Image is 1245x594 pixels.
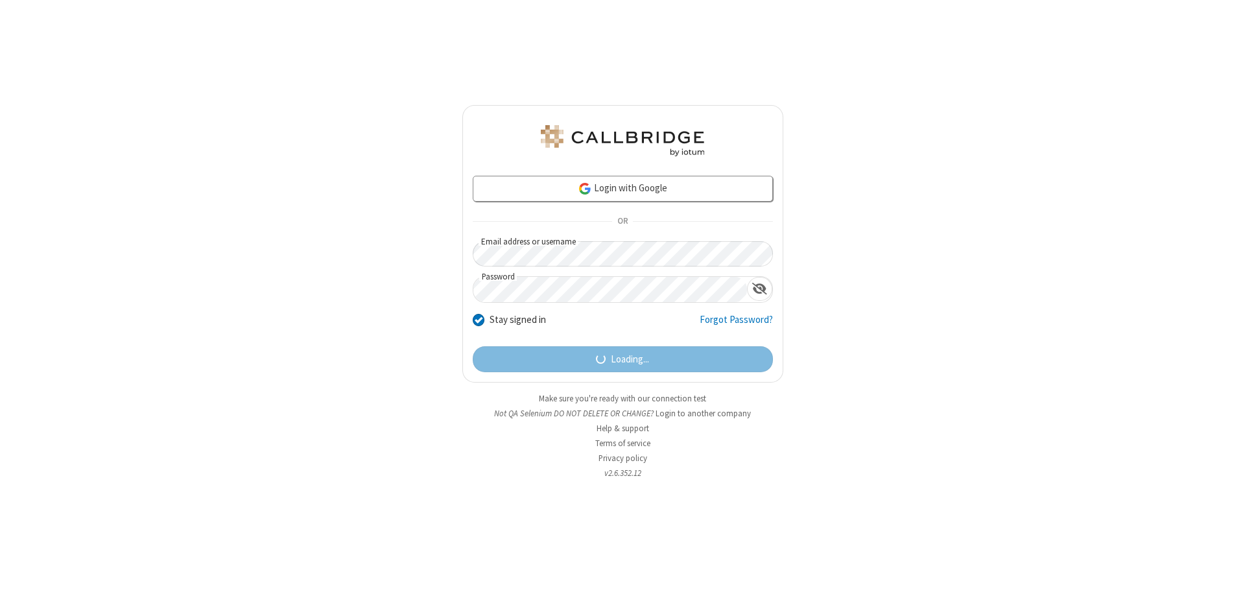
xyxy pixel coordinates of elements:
li: Not QA Selenium DO NOT DELETE OR CHANGE? [462,407,783,420]
button: Login to another company [656,407,751,420]
a: Login with Google [473,176,773,202]
div: Show password [747,277,772,301]
iframe: Chat [1213,560,1235,585]
a: Privacy policy [599,453,647,464]
a: Make sure you're ready with our connection test [539,393,706,404]
span: OR [612,213,633,231]
a: Terms of service [595,438,650,449]
input: Email address or username [473,241,773,267]
label: Stay signed in [490,313,546,327]
li: v2.6.352.12 [462,467,783,479]
span: Loading... [611,352,649,367]
button: Loading... [473,346,773,372]
img: QA Selenium DO NOT DELETE OR CHANGE [538,125,707,156]
a: Help & support [597,423,649,434]
a: Forgot Password? [700,313,773,337]
input: Password [473,277,747,302]
img: google-icon.png [578,182,592,196]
